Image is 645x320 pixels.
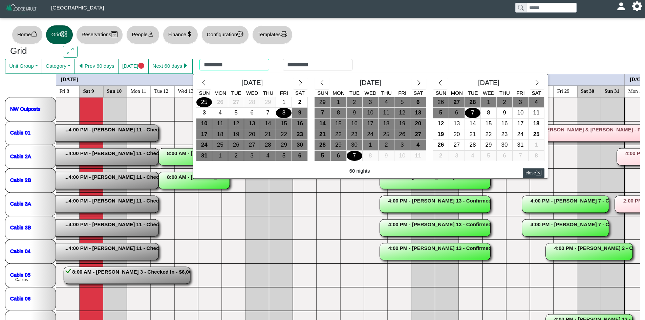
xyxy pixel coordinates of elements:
button: 2 [292,97,308,108]
button: 24 [513,129,529,140]
button: 20 [410,119,426,129]
button: 23 [292,129,308,140]
button: 29 [331,140,347,151]
div: 31 [196,151,212,161]
div: 14 [465,119,480,129]
div: 19 [394,119,410,129]
div: 30 [347,140,362,150]
div: 29 [260,97,276,108]
div: 7 [465,108,480,118]
div: 6 [292,151,307,161]
button: 4 [212,108,228,119]
button: 10 [196,119,212,129]
span: Sat [532,90,541,96]
button: 20 [449,129,465,140]
button: 8 [481,108,497,119]
button: 18 [212,129,228,140]
button: 7 [347,151,363,162]
button: 5 [315,151,330,162]
div: 26 [433,140,449,150]
div: 25 [212,140,228,150]
button: 13 [410,108,426,119]
button: 16 [347,119,363,129]
span: Mon [333,90,345,96]
div: 21 [315,129,330,140]
button: 8 [276,108,292,119]
svg: chevron right [416,80,422,86]
div: 12 [228,119,244,129]
button: 13 [449,119,465,129]
div: 3 [394,140,410,150]
div: 28 [315,140,330,150]
button: 15 [276,119,292,129]
button: 29 [276,140,292,151]
button: 27 [228,97,244,108]
button: 13 [244,119,260,129]
button: 26 [212,97,228,108]
button: 25 [379,129,394,140]
div: 7 [513,151,528,161]
button: 21 [260,129,276,140]
button: 14 [260,119,276,129]
svg: x square [536,170,541,175]
button: 3 [449,151,465,162]
div: 24 [363,129,378,140]
button: 7 [465,108,481,119]
div: 5 [433,108,449,118]
span: Fri [280,90,288,96]
button: 5 [394,97,410,108]
button: 22 [481,129,497,140]
button: 6 [244,108,260,119]
button: 25 [529,129,544,140]
button: 22 [331,129,347,140]
div: 2 [228,151,244,161]
button: 23 [347,129,363,140]
button: 4 [379,97,394,108]
button: 2 [347,97,363,108]
button: 5 [276,151,292,162]
button: 12 [433,119,449,129]
div: 6 [331,151,346,161]
button: 26 [433,97,449,108]
button: 2 [497,97,513,108]
button: 7 [260,108,276,119]
button: 5 [228,108,244,119]
div: 1 [529,140,544,150]
button: 1 [276,97,292,108]
div: 13 [410,108,426,118]
div: 27 [410,129,426,140]
button: 18 [379,119,394,129]
h6: 60 nights [349,168,370,174]
button: 15 [331,119,347,129]
div: 5 [315,151,330,161]
div: 11 [212,119,228,129]
button: 27 [244,140,260,151]
button: 30 [497,140,513,151]
div: 5 [228,108,244,118]
button: 8 [363,151,379,162]
button: 26 [433,140,449,151]
div: 24 [196,140,212,150]
span: Sat [295,90,305,96]
button: 28 [260,140,276,151]
div: 12 [394,108,410,118]
button: 1 [363,140,379,151]
button: 17 [363,119,379,129]
span: Fri [398,90,406,96]
button: 25 [196,97,212,108]
svg: chevron right [534,80,540,86]
button: 10 [513,108,529,119]
span: Sat [413,90,423,96]
span: Tue [468,90,478,96]
button: 9 [497,108,513,119]
button: 4 [260,151,276,162]
button: 5 [433,108,449,119]
button: 11 [410,151,426,162]
button: 29 [481,140,497,151]
span: Wed [483,90,495,96]
div: 17 [363,119,378,129]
